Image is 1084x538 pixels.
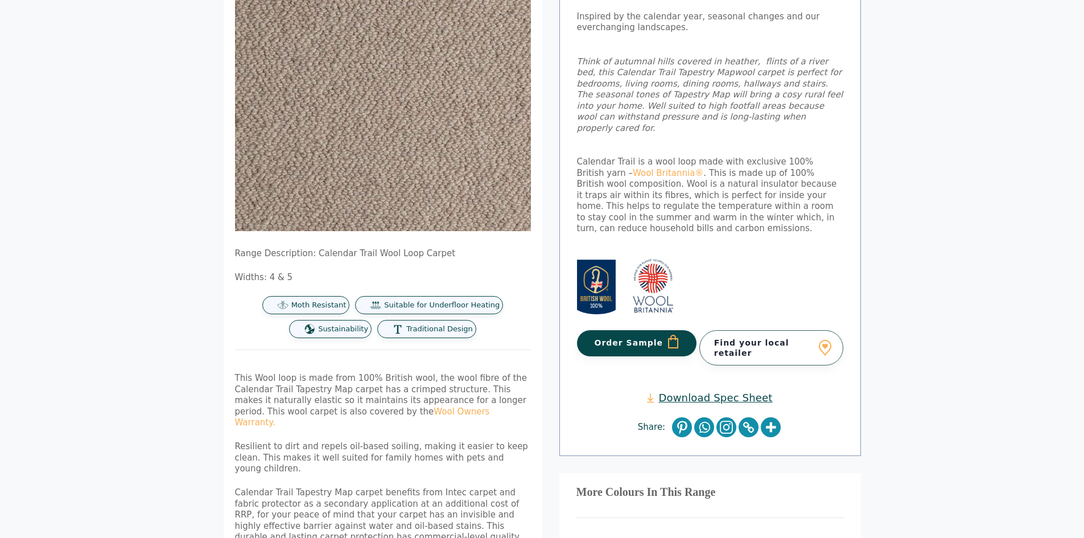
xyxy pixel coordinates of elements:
[716,417,736,437] a: Instagram
[647,391,772,404] a: Download Spec Sheet
[291,301,347,310] span: Moth Resistant
[672,417,692,437] a: Pinterest
[235,248,531,260] p: Range Description: Calendar Trail Wool Loop Carpet
[235,272,531,284] p: Widths: 4 & 5
[235,441,531,475] p: Resilient to dirt and repels oil-based soiling, making it easier to keep clean. This makes it wel...
[576,490,844,495] h3: More Colours In This Range
[384,301,500,310] span: Suitable for Underfloor Heating
[577,56,829,78] em: Think of autumnal hills covered in heather, flints of a river bed, this Calendar Trail Tapestry Map
[318,325,368,334] span: Sustainability
[235,373,531,429] p: This Wool loop is made from 100% British wool, the wool fibre of the Calendar Trail Tapestry Map ...
[577,330,697,356] button: Order Sample
[638,422,671,433] span: Share:
[694,417,714,437] a: Whatsapp
[633,168,703,178] a: Wool Britannia®
[577,67,843,133] em: wool carpet is perfect for bedrooms, living rooms, dining rooms, hallways and stairs. The seasona...
[577,157,843,235] p: Calendar Trail is a wool loop made with exclusive 100% British yarn – . This is made up of 100% B...
[235,406,490,428] a: Wool Owners Warranty.
[699,330,843,365] a: Find your local retailer
[577,11,843,34] p: Inspired by the calendar year, seasonal changes and our everchanging landscapes.
[761,417,781,437] a: More
[739,417,759,437] a: Copy Link
[406,325,473,334] span: Traditional Design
